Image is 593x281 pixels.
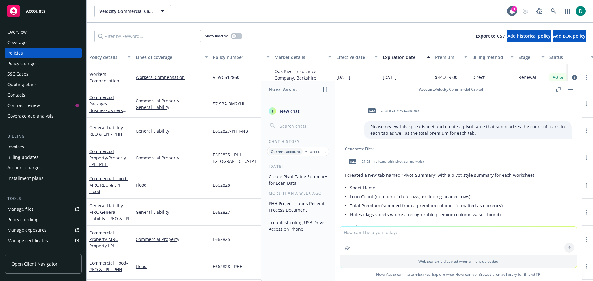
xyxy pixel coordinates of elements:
[136,104,208,110] a: General Liability
[94,30,201,42] input: Filter by keyword...
[5,163,82,173] a: Account charges
[269,86,298,93] h1: Nova Assist
[350,183,572,192] li: Sheet Name
[380,50,433,64] button: Expiration date
[261,191,335,196] div: More than a week ago
[368,108,376,113] span: xlsx
[583,127,591,134] a: more
[345,146,572,151] div: Generated Files:
[7,48,23,58] div: Policies
[5,59,82,68] a: Policy changes
[549,54,587,60] div: Status
[553,30,586,42] button: Add BOR policy
[213,182,230,188] span: E662828
[547,5,560,17] a: Search
[89,236,118,249] span: - MRC Property LPI
[5,2,82,20] a: Accounts
[213,263,243,270] span: E662828 - PHH
[7,90,25,100] div: Contacts
[350,210,572,219] li: Notes (flags sheets where a recognizable premium column wasn’t found)
[476,30,505,42] button: Export to CSV
[94,5,171,17] button: Velocity Commercial Capital
[516,50,547,64] button: Stage
[583,74,591,81] a: more
[26,9,45,14] span: Accounts
[213,74,239,81] span: VEWC612860
[89,155,126,167] span: - Property LPI - PHH
[89,94,123,120] a: Commercial Package
[275,54,325,60] div: Market details
[7,236,48,246] div: Manage certificates
[136,182,208,188] a: Flood
[279,122,328,130] input: Search chats
[345,154,425,169] div: xlsx24_25_mrc_loans_with_pivot_summary.xlsx
[89,101,126,120] span: - Businessowners Policy
[7,69,28,79] div: SSC Cases
[381,109,419,113] span: 24 and 25 MRC Loans.xlsx
[336,74,350,81] span: [DATE]
[7,38,27,48] div: Coverage
[5,225,82,235] a: Manage exposures
[266,105,330,117] button: New chat
[519,54,538,60] div: Stage
[89,176,128,194] span: - MRC REO & LPI Flood
[5,133,82,139] div: Billing
[89,260,128,272] span: - REO & LPI - PHH
[583,209,591,216] a: more
[345,172,572,178] p: I created a new tab named “Pivot_Summary” with a pivot-style summary for each worksheet:
[583,100,591,108] a: more
[136,128,208,134] a: General Liability
[5,48,82,58] a: Policies
[213,101,245,107] span: 57 SBA BM2XHL
[334,50,380,64] button: Effective date
[472,54,507,60] div: Billing method
[136,97,208,104] a: Commercial Property
[5,80,82,89] a: Quoting plans
[370,123,566,136] p: Please review this spreadsheet and create a pivot table that summarizes the count of loans in eac...
[89,176,128,194] a: Commercial Flood
[7,59,38,68] div: Policy changes
[435,74,457,81] span: $44,259.00
[271,149,301,154] p: Current account
[89,203,129,221] a: General Liability
[99,8,153,14] span: Velocity Commercial Capital
[533,5,545,17] a: Report a Bug
[383,54,423,60] div: Expiration date
[511,6,517,12] div: 1
[5,196,82,202] div: Tools
[266,217,330,234] button: Troubleshooting USB Drive Access on Phone
[7,80,37,89] div: Quoting plans
[576,6,586,16] img: photo
[7,27,27,37] div: Overview
[213,209,230,215] span: E662827
[552,75,564,80] span: Active
[524,272,528,277] a: BI
[364,103,420,118] div: xlsx24 and 25 MRC Loans.xlsx
[7,204,34,214] div: Manage files
[7,246,39,256] div: Manage claims
[7,173,44,183] div: Installment plans
[5,101,82,110] a: Contract review
[350,192,572,201] li: Loan Count (number of data rows, excluding header rows)
[136,236,208,242] a: Commercial Property
[7,163,42,173] div: Account charges
[519,5,531,17] a: Start snowing
[536,272,540,277] a: TR
[205,33,228,39] span: Show inactive
[362,159,424,163] span: 24_25_mrc_loans_with_pivot_summary.xlsx
[5,215,82,225] a: Policy checking
[383,74,397,81] span: [DATE]
[338,268,579,281] span: Nova Assist can make mistakes. Explore what Nova can do: Browse prompt library for and
[419,87,483,92] div: : Velocity Commercial Capital
[89,148,126,167] a: Commercial Property
[213,54,263,60] div: Policy number
[89,125,124,137] span: - REO & LPI - PHH
[87,50,133,64] button: Policy details
[5,173,82,183] a: Installment plans
[5,246,82,256] a: Manage claims
[507,33,551,39] span: Add historical policy
[89,54,124,60] div: Policy details
[272,50,334,64] button: Market details
[344,259,573,264] p: Web search is disabled when a file is uploaded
